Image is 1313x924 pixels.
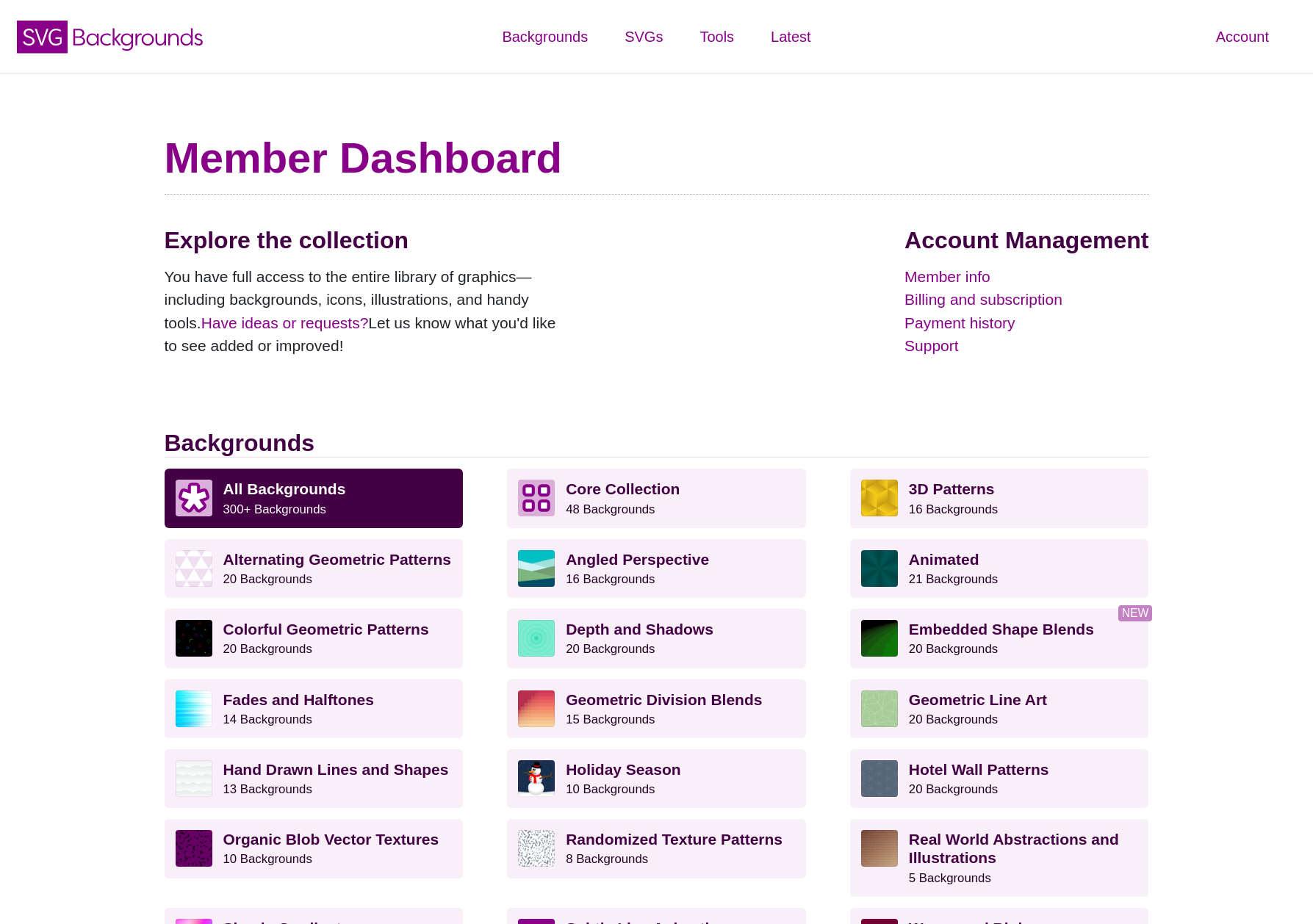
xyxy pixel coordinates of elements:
[681,15,752,59] a: Tools
[223,712,312,726] small: 14 Backgrounds
[223,551,451,568] strong: Alternating Geometric Patterns
[165,819,464,878] a: Organic Blob Vector Textures10 Backgrounds
[850,469,1149,527] a: 3D Patterns16 Backgrounds
[165,132,1149,184] h1: Member Dashboard
[223,502,326,516] small: 300+ Backgrounds
[165,429,1149,458] h2: Backgrounds
[566,502,655,516] small: 48 Backgrounds
[909,621,1094,638] strong: Embedded Shape Blends
[165,679,464,738] a: Fades and Halftones14 Backgrounds
[223,572,312,586] small: 20 Backgrounds
[850,819,1149,897] a: Real World Abstractions and Illustrations5 Backgrounds
[566,761,680,778] strong: Holiday Season
[518,620,555,657] img: green layered rings within rings
[223,761,449,778] strong: Hand Drawn Lines and Shapes
[176,830,212,867] img: Purple vector splotches
[909,502,998,516] small: 16 Backgrounds
[176,550,212,587] img: light purple and white alternating triangle pattern
[904,334,1148,358] a: Support
[566,572,655,586] small: 16 Backgrounds
[861,620,898,657] img: green to black rings rippling away from corner
[165,749,464,808] a: Hand Drawn Lines and Shapes13 Backgrounds
[566,782,655,796] small: 10 Backgrounds
[507,609,806,668] a: Depth and Shadows20 Backgrounds
[566,691,762,708] strong: Geometric Division Blends
[518,830,555,867] img: gray texture pattern on white
[165,539,464,598] a: Alternating Geometric Patterns20 Backgrounds
[223,831,439,848] strong: Organic Blob Vector Textures
[507,539,806,598] a: Angled Perspective16 Backgrounds
[861,480,898,516] img: fancy golden cube pattern
[223,691,374,708] strong: Fades and Halftones
[606,15,681,59] a: SVGs
[904,288,1148,311] a: Billing and subscription
[904,311,1148,335] a: Payment history
[483,15,606,59] a: Backgrounds
[223,782,312,796] small: 13 Backgrounds
[518,550,555,587] img: abstract landscape with sky mountains and water
[909,761,1049,778] strong: Hotel Wall Patterns
[566,621,713,638] strong: Depth and Shadows
[165,609,464,668] a: Colorful Geometric Patterns20 Backgrounds
[909,480,995,497] strong: 3D Patterns
[904,226,1148,254] h2: Account Management
[201,314,369,331] a: Have ideas or requests?
[861,690,898,727] img: geometric web of connecting lines
[566,831,783,848] strong: Randomized Texture Patterns
[909,871,991,885] small: 5 Backgrounds
[176,760,212,797] img: white subtle wave background
[223,852,312,866] small: 10 Backgrounds
[909,551,979,568] strong: Animated
[507,749,806,808] a: Holiday Season10 Backgrounds
[223,642,312,656] small: 20 Backgrounds
[850,749,1149,808] a: Hotel Wall Patterns20 Backgrounds
[165,469,464,527] a: All Backgrounds 300+ Backgrounds
[566,712,655,726] small: 15 Backgrounds
[176,690,212,727] img: blue lights stretching horizontally over white
[904,265,1148,289] a: Member info
[909,712,998,726] small: 20 Backgrounds
[566,852,648,866] small: 8 Backgrounds
[861,550,898,587] img: green rave light effect animated background
[566,480,680,497] strong: Core Collection
[861,760,898,797] img: intersecting outlined circles formation pattern
[507,679,806,738] a: Geometric Division Blends15 Backgrounds
[518,760,555,797] img: vector art snowman with black hat, branch arms, and carrot nose
[165,226,569,254] h2: Explore the collection
[850,539,1149,598] a: Animated21 Backgrounds
[861,830,898,867] img: wooden floor pattern
[165,265,569,358] p: You have full access to the entire library of graphics—including backgrounds, icons, illustration...
[909,572,998,586] small: 21 Backgrounds
[850,679,1149,738] a: Geometric Line Art20 Backgrounds
[752,15,829,59] a: Latest
[566,551,709,568] strong: Angled Perspective
[909,782,998,796] small: 20 Backgrounds
[909,691,1047,708] strong: Geometric Line Art
[850,609,1149,668] a: Embedded Shape Blends20 Backgrounds
[909,642,998,656] small: 20 Backgrounds
[507,469,806,527] a: Core Collection 48 Backgrounds
[223,621,429,638] strong: Colorful Geometric Patterns
[909,831,1119,866] strong: Real World Abstractions and Illustrations
[176,620,212,657] img: a rainbow pattern of outlined geometric shapes
[1198,15,1287,59] a: Account
[507,819,806,878] a: Randomized Texture Patterns8 Backgrounds
[518,690,555,727] img: red-to-yellow gradient large pixel grid
[223,480,346,497] strong: All Backgrounds
[566,642,655,656] small: 20 Backgrounds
